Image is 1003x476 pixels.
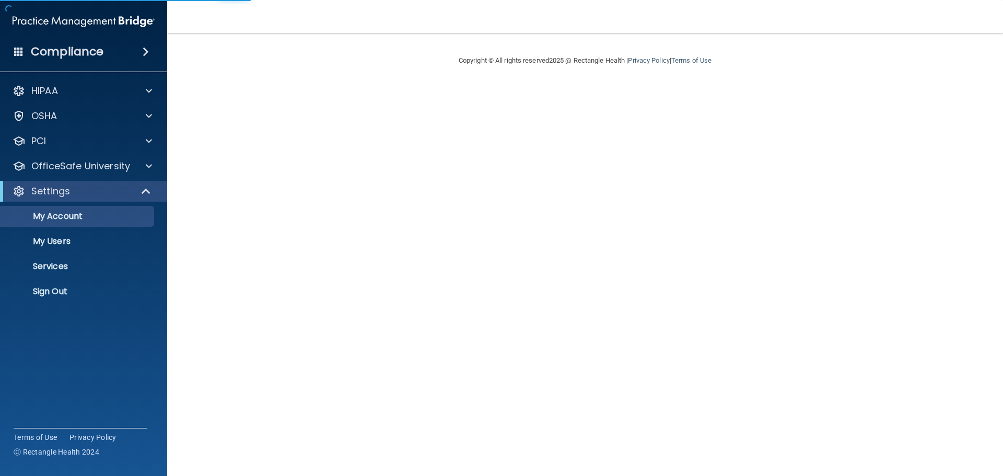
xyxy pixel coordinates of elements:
[31,135,46,147] p: PCI
[14,447,99,457] span: Ⓒ Rectangle Health 2024
[31,110,57,122] p: OSHA
[13,185,151,198] a: Settings
[13,11,155,32] img: PMB logo
[13,160,152,172] a: OfficeSafe University
[14,432,57,443] a: Terms of Use
[7,261,149,272] p: Services
[13,110,152,122] a: OSHA
[31,160,130,172] p: OfficeSafe University
[7,211,149,222] p: My Account
[31,85,58,97] p: HIPAA
[13,85,152,97] a: HIPAA
[671,56,712,64] a: Terms of Use
[31,185,70,198] p: Settings
[69,432,116,443] a: Privacy Policy
[31,44,103,59] h4: Compliance
[628,56,669,64] a: Privacy Policy
[394,44,776,77] div: Copyright © All rights reserved 2025 @ Rectangle Health | |
[7,286,149,297] p: Sign Out
[7,236,149,247] p: My Users
[13,135,152,147] a: PCI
